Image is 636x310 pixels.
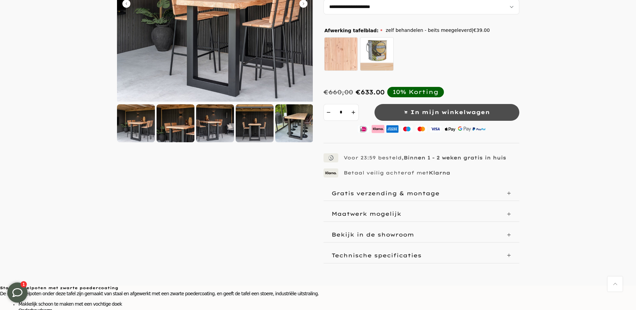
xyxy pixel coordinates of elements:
strong: Klarna [429,170,450,176]
button: In mijn winkelwagen [374,104,519,121]
input: Quantity [334,104,349,121]
p: Bekijk in de showroom [332,231,414,238]
p: Betaal veilig achteraf met [344,170,450,176]
span: Afwerking tafelblad: [325,28,383,33]
img: Douglas bartafel met stalen U-poten zwart gepoedercoat [275,104,313,142]
img: Douglas bartafel met stalen U-poten zwart [236,104,274,142]
p: Maatwerk mogelijk [332,210,401,217]
p: Technische specificaties [332,252,421,259]
span: €39.00 [473,28,490,33]
a: Terug naar boven [608,276,623,292]
span: In mijn winkelwagen [410,107,490,117]
span: | [472,28,490,33]
span: Makkelijk schoon te maken met een vochtige doek [18,301,122,307]
p: Voor 23:59 besteld, [344,155,506,161]
button: increment [349,104,359,121]
p: Gratis verzending & montage [332,190,440,197]
span: zelf behandelen - beits meegeleverd [386,26,489,35]
div: €660,00 [324,88,353,96]
img: Douglas bartafel met stalen U-poten zwart [196,104,234,142]
iframe: toggle-frame [1,276,34,309]
button: decrement [324,104,334,121]
strong: Binnen 1 - 2 weken gratis in huis [404,155,506,161]
span: €633.00 [356,88,385,96]
img: Douglas bartafel met stalen U-poten zwart [157,104,194,142]
img: Douglas bartafel met stalen U-poten zwart [117,104,155,142]
div: 10% Korting [393,88,439,96]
